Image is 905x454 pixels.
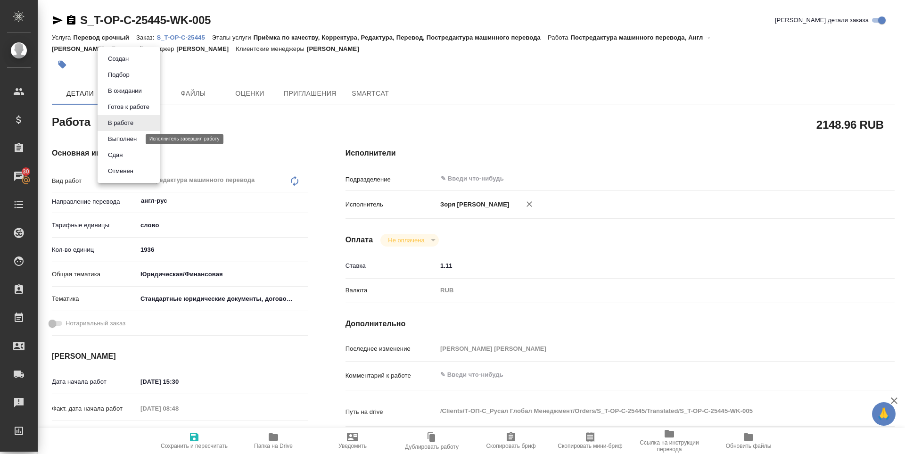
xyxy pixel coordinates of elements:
button: Подбор [105,70,132,80]
button: В работе [105,118,136,128]
button: Выполнен [105,134,140,144]
button: Отменен [105,166,136,176]
button: Готов к работе [105,102,152,112]
button: В ожидании [105,86,145,96]
button: Сдан [105,150,125,160]
button: Создан [105,54,132,64]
